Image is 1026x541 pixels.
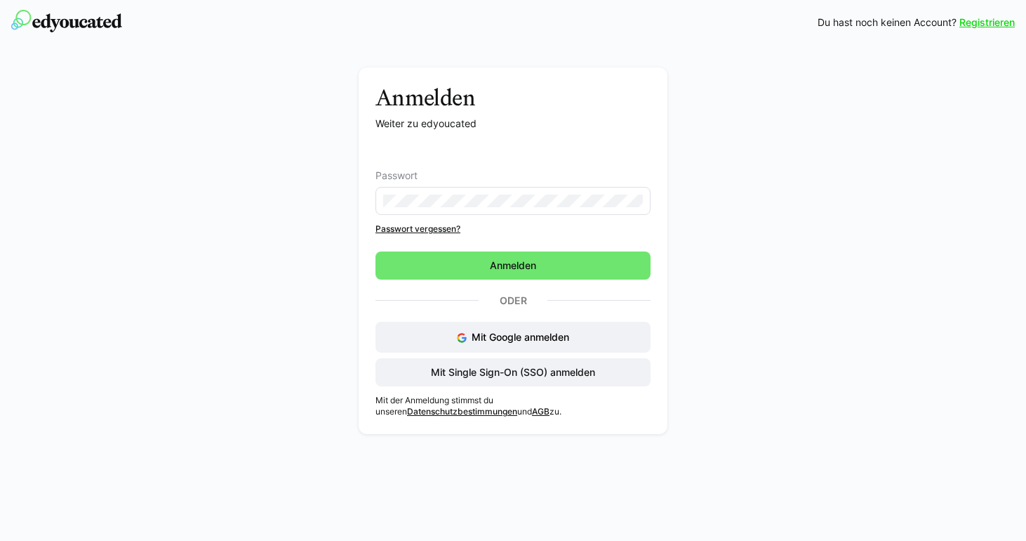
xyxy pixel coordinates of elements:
[532,406,549,417] a: AGB
[407,406,517,417] a: Datenschutzbestimmungen
[472,331,569,343] span: Mit Google anmelden
[375,117,651,131] p: Weiter zu edyoucated
[375,252,651,280] button: Anmelden
[479,291,547,311] p: Oder
[429,365,597,379] span: Mit Single Sign-On (SSO) anmelden
[959,15,1015,30] a: Registrieren
[375,395,651,417] p: Mit der Anmeldung stimmst du unseren und zu.
[375,358,651,386] button: Mit Single Sign-On (SSO) anmelden
[11,10,122,32] img: edyoucated
[488,259,538,273] span: Anmelden
[818,15,957,30] span: Du hast noch keinen Account?
[375,84,651,111] h3: Anmelden
[375,322,651,353] button: Mit Google anmelden
[375,223,651,235] a: Passwort vergessen?
[375,170,418,181] span: Passwort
